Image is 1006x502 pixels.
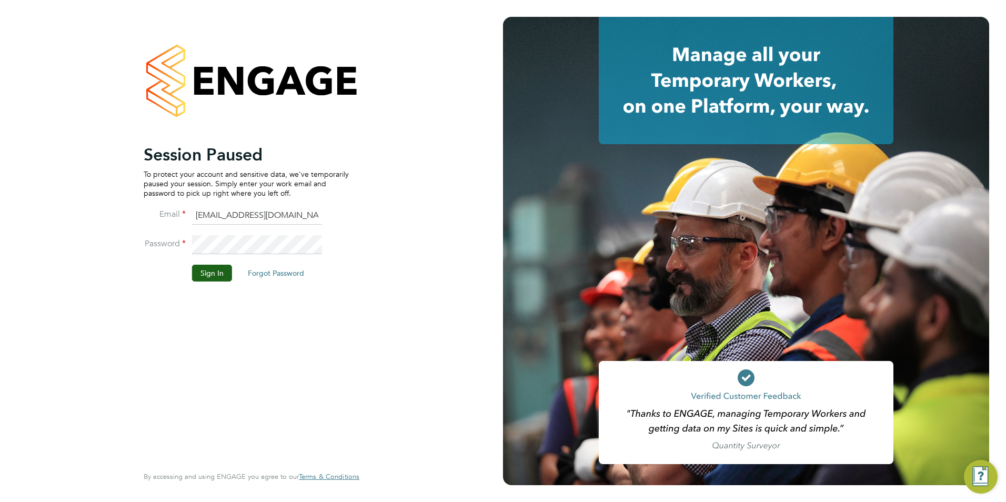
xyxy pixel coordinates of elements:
button: Sign In [192,265,232,282]
label: Password [144,238,186,249]
input: Enter your work email... [192,206,322,225]
p: To protect your account and sensitive data, we've temporarily paused your session. Simply enter y... [144,169,349,198]
a: Terms & Conditions [299,473,359,481]
span: By accessing and using ENGAGE you agree to our [144,472,359,481]
h2: Session Paused [144,144,349,165]
label: Email [144,209,186,220]
button: Engage Resource Center [964,460,998,494]
button: Forgot Password [239,265,313,282]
